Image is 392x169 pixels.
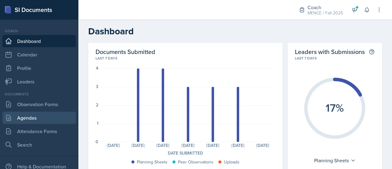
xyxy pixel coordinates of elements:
[2,91,76,97] div: Documents
[2,62,76,74] a: Profile
[307,10,343,16] div: MENCE / Fall 2025
[2,98,76,110] a: Observation Forms
[2,35,76,47] a: Dashboard
[224,159,239,165] div: Uploads
[96,66,98,70] div: 4
[295,48,365,56] h2: Leaders with Submissions
[178,159,213,165] div: Peer Observations
[2,112,76,124] a: Agendas
[311,156,359,165] div: Planning Sheets
[2,48,76,61] a: Calendar
[201,143,225,148] div: [DATE]
[96,103,98,107] div: 2
[2,75,76,88] a: Leaders
[295,56,375,61] div: Last 7 days
[96,84,98,89] div: 3
[96,56,275,61] div: Last 7 days
[326,100,344,116] text: 17%
[97,121,98,125] div: 1
[137,159,168,165] div: Planning Sheets
[151,143,175,148] div: [DATE]
[88,26,382,37] h2: Dashboard
[2,28,76,34] div: Coach
[307,4,343,11] div: Coach
[96,140,98,144] div: 0
[225,143,250,148] div: [DATE]
[175,143,200,148] div: [DATE]
[250,143,275,148] div: [DATE]
[101,143,126,148] div: [DATE]
[96,48,275,56] h2: Documents Submitted
[2,125,76,137] a: Attendance Forms
[2,139,76,151] a: Search
[126,143,150,148] div: [DATE]
[96,150,275,156] div: Date Submitted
